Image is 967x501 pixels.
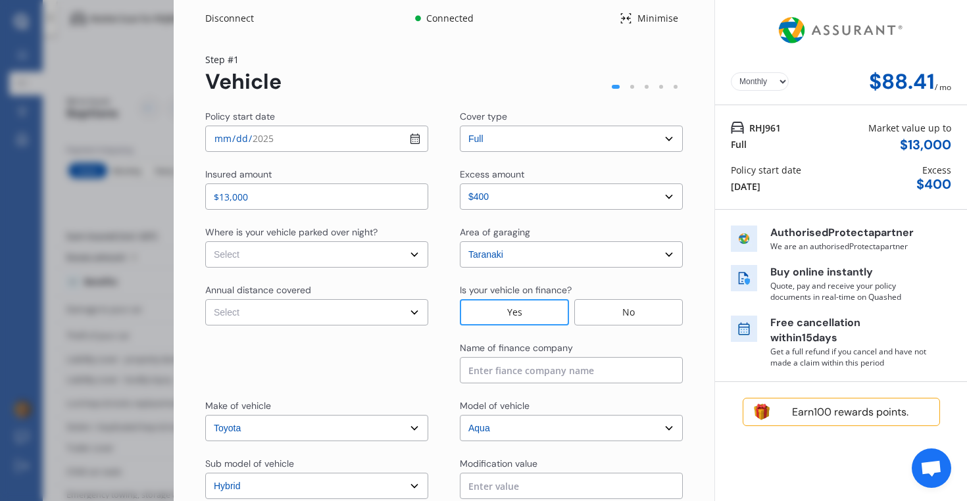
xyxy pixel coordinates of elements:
[869,70,935,94] div: $88.41
[205,399,271,412] div: Make of vehicle
[460,226,530,239] div: Area of garaging
[775,5,907,55] img: Assurant.png
[424,12,476,25] div: Connected
[912,448,951,488] a: Open chat
[205,183,428,210] input: Enter insured amount
[731,265,757,291] img: buy online icon
[205,283,311,297] div: Annual distance covered
[205,70,282,94] div: Vehicle
[770,280,928,302] p: Quote, pay and receive your policy documents in real-time on Quashed
[205,168,272,181] div: Insured amount
[754,404,770,420] img: points
[916,177,951,192] div: $ 400
[770,226,928,241] p: Authorised Protecta partner
[900,137,951,153] div: $ 13,000
[731,163,801,177] div: Policy start date
[460,457,537,470] div: Modification value
[460,399,530,412] div: Model of vehicle
[935,70,951,94] div: / mo
[460,110,507,123] div: Cover type
[205,12,268,25] div: Disconnect
[460,357,683,383] input: Enter fiance company name
[772,406,928,419] div: Earn 100 rewards points.
[868,121,951,135] div: Market value up to
[749,121,781,135] span: RHJ961
[205,126,428,152] input: dd / mm / yyyy
[731,179,760,193] div: [DATE]
[922,163,951,177] div: Excess
[770,241,928,252] p: We are an authorised Protecta partner
[205,457,294,470] div: Sub model of vehicle
[770,346,928,368] p: Get a full refund if you cancel and have not made a claim within this period
[460,283,572,297] div: Is your vehicle on finance?
[460,341,573,354] div: Name of finance company
[731,316,757,342] img: free cancel icon
[574,299,683,325] div: No
[770,316,928,346] p: Free cancellation within 15 days
[770,265,928,280] p: Buy online instantly
[205,53,282,66] div: Step # 1
[460,473,683,499] input: Enter value
[460,299,569,325] div: Yes
[460,168,524,181] div: Excess amount
[632,12,683,25] div: Minimise
[205,226,378,239] div: Where is your vehicle parked over night?
[731,226,757,252] img: insurer icon
[731,137,747,151] div: Full
[205,110,275,123] div: Policy start date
